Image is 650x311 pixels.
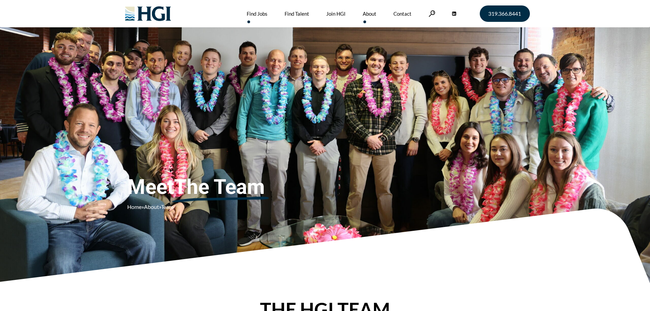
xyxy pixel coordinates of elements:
[174,175,265,199] u: The Team
[480,5,530,22] a: 319.366.8441
[144,203,159,210] a: About
[127,175,312,199] span: Meet
[127,203,142,210] a: Home
[127,203,173,210] span: » »
[488,11,521,16] span: 319.366.8441
[161,203,173,210] span: Team
[429,10,435,17] a: Search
